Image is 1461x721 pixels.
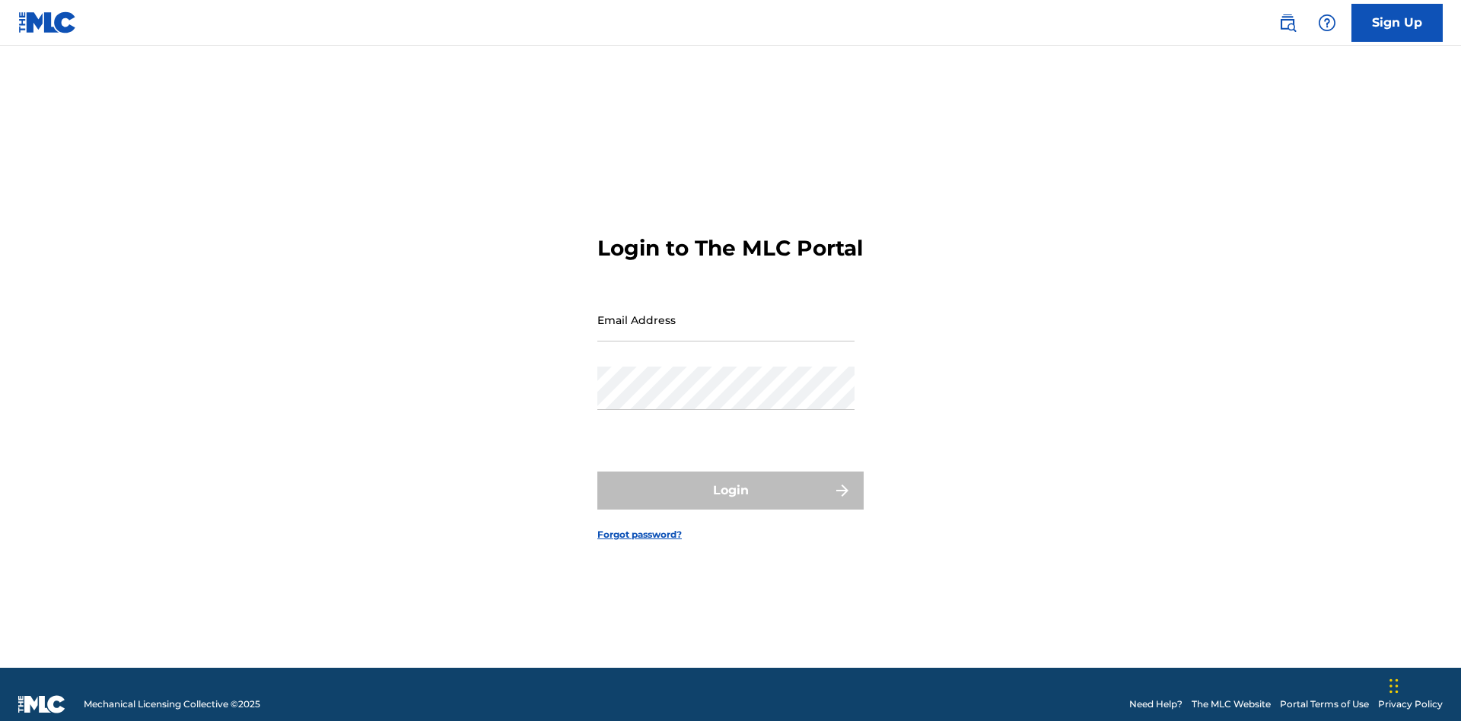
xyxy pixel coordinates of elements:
h3: Login to The MLC Portal [597,235,863,262]
a: Portal Terms of Use [1280,697,1369,711]
iframe: Chat Widget [1385,648,1461,721]
img: search [1278,14,1297,32]
img: MLC Logo [18,11,77,33]
a: Forgot password? [597,528,682,542]
a: Need Help? [1129,697,1182,711]
a: Sign Up [1351,4,1443,42]
a: Public Search [1272,8,1303,38]
img: help [1318,14,1336,32]
img: logo [18,695,65,713]
span: Mechanical Licensing Collective © 2025 [84,697,260,711]
a: Privacy Policy [1378,697,1443,711]
a: The MLC Website [1192,697,1271,711]
div: Help [1312,8,1342,38]
div: Drag [1389,663,1399,709]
